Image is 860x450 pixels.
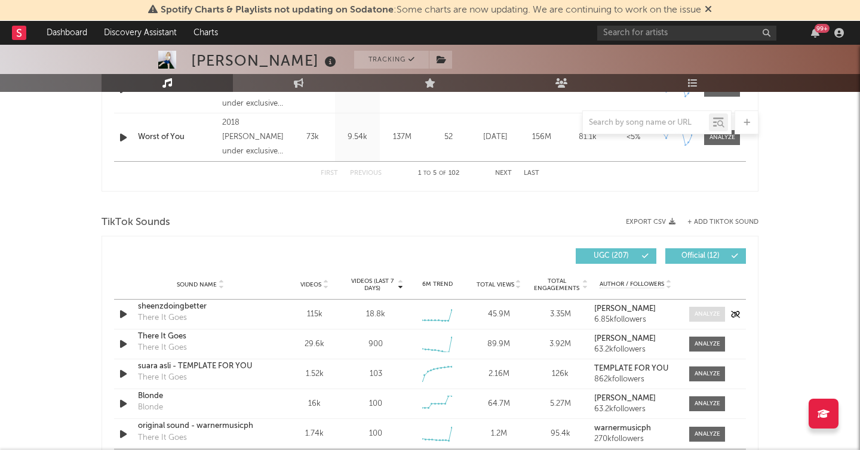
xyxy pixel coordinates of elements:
strong: TEMPLATE FOR YOU [594,365,668,372]
span: Videos [300,281,321,288]
div: 52 [428,131,469,143]
button: + Add TikTok Sound [675,219,758,226]
div: 3.92M [533,338,588,350]
div: 270k followers [594,435,677,443]
div: 1.52k [287,368,342,380]
div: 3.35M [533,309,588,320]
strong: [PERSON_NAME] [594,305,656,313]
a: sheenzdoingbetter [138,301,263,313]
div: 81.1k [567,131,607,143]
span: Dismiss [705,5,712,15]
div: 100 [369,398,382,410]
button: Last [524,170,539,177]
a: original sound - warnermusicph [138,420,263,432]
div: 156M [521,131,561,143]
div: There It Goes [138,372,187,384]
span: Author / Followers [600,281,664,288]
a: Discovery Assistant [96,21,185,45]
button: First [321,170,338,177]
div: 137M [383,131,422,143]
span: Videos (last 7 days) [348,278,397,292]
div: 115k [287,309,342,320]
button: 99+ [811,28,819,38]
a: Blonde [138,390,263,402]
button: Next [495,170,512,177]
strong: [PERSON_NAME] [594,394,656,402]
a: Dashboard [38,21,96,45]
div: 9.54k [338,131,377,143]
input: Search by song name or URL [583,118,709,128]
button: Previous [350,170,382,177]
div: 862k followers [594,375,677,384]
div: 99 + [815,24,830,33]
div: There It Goes [138,342,187,354]
a: Worst of You [138,131,216,143]
span: Spotify Charts & Playlists not updating on Sodatone [161,5,394,15]
span: to [423,171,431,176]
span: TikTok Sounds [102,215,170,230]
div: 100 [369,428,382,440]
span: UGC ( 207 ) [583,252,638,260]
div: 73k [293,131,332,143]
strong: [PERSON_NAME] [594,335,656,343]
button: Official(12) [665,248,746,264]
div: 6.85k followers [594,316,677,324]
div: 6M Trend [410,280,465,289]
div: [PERSON_NAME] [191,51,339,70]
div: 900 [368,338,383,350]
a: suara asli - TEMPLATE FOR YOU [138,360,263,372]
div: 2018 [PERSON_NAME] under exclusive licence to Atlantic Records UK, a division of Warner Music UK ... [222,116,287,159]
div: 103 [370,368,382,380]
button: Export CSV [626,218,675,226]
div: 89.9M [471,338,527,350]
div: 1.74k [287,428,342,440]
div: 95.4k [533,428,588,440]
div: 64.7M [471,398,527,410]
div: 16k [287,398,342,410]
div: 18.8k [366,309,385,320]
span: Official ( 12 ) [673,252,728,260]
strong: warnermusicph [594,424,651,432]
a: There It Goes [138,331,263,343]
button: Tracking [354,51,429,69]
div: 1 5 102 [406,167,471,181]
div: <5% [613,131,653,143]
div: 2.16M [471,368,527,380]
a: warnermusicph [594,424,677,433]
a: [PERSON_NAME] [594,394,677,403]
span: Total Views [477,281,514,288]
div: 29.6k [287,338,342,350]
button: + Add TikTok Sound [687,219,758,226]
a: [PERSON_NAME] [594,335,677,343]
div: 126k [533,368,588,380]
input: Search for artists [597,26,776,41]
div: 5.27M [533,398,588,410]
button: UGC(207) [576,248,656,264]
div: There It Goes [138,312,187,324]
div: 63.2k followers [594,346,677,354]
span: Total Engagements [533,278,581,292]
span: : Some charts are now updating. We are continuing to work on the issue [161,5,701,15]
div: Blonde [138,402,163,414]
a: TEMPLATE FOR YOU [594,365,677,373]
div: There It Goes [138,432,187,444]
div: 1.2M [471,428,527,440]
div: 63.2k followers [594,405,677,414]
div: 45.9M [471,309,527,320]
div: [DATE] [475,131,515,143]
a: Charts [185,21,226,45]
a: [PERSON_NAME] [594,305,677,313]
span: of [439,171,446,176]
span: Sound Name [177,281,217,288]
